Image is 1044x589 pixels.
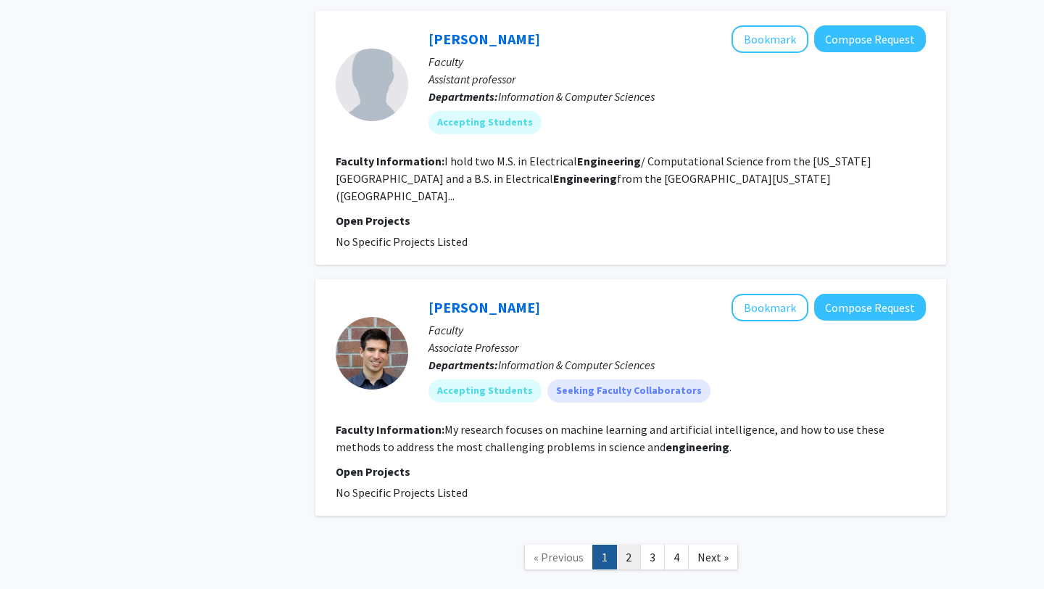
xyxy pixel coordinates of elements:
p: Open Projects [336,463,926,480]
span: Information & Computer Sciences [498,358,655,372]
p: Assistant professor [428,70,926,88]
a: 1 [592,545,617,570]
p: Faculty [428,53,926,70]
button: Compose Request to Haopeng Zhang [814,25,926,52]
button: Add Haopeng Zhang to Bookmarks [732,25,808,53]
fg-read-more: My research focuses on machine learning and artificial intelligence, and how to use these methods... [336,422,884,454]
nav: Page navigation [315,530,946,589]
b: Engineering [577,154,641,168]
fg-read-more: I hold two M.S. in Electrical / Computational Science from the [US_STATE][GEOGRAPHIC_DATA] and a ... [336,154,871,203]
span: « Previous [534,550,584,564]
button: Compose Request to Peter Sadowski [814,294,926,321]
a: [PERSON_NAME] [428,298,540,316]
button: Add Peter Sadowski to Bookmarks [732,294,808,321]
a: Previous Page [524,545,593,570]
a: 3 [640,545,665,570]
a: [PERSON_NAME] [428,30,540,48]
a: Next [688,545,738,570]
a: 2 [616,545,641,570]
b: Departments: [428,89,498,104]
span: Next » [697,550,729,564]
b: engineering [666,440,729,454]
mat-chip: Accepting Students [428,379,542,403]
b: Faculty Information: [336,422,444,437]
mat-chip: Accepting Students [428,111,542,134]
span: Information & Computer Sciences [498,89,655,104]
iframe: Chat [11,524,62,578]
p: Faculty [428,321,926,339]
p: Open Projects [336,212,926,229]
a: 4 [664,545,689,570]
span: No Specific Projects Listed [336,234,468,249]
p: Associate Professor [428,339,926,356]
b: Engineering [553,171,617,186]
b: Faculty Information: [336,154,444,168]
b: Departments: [428,358,498,372]
mat-chip: Seeking Faculty Collaborators [547,379,710,403]
span: No Specific Projects Listed [336,485,468,500]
